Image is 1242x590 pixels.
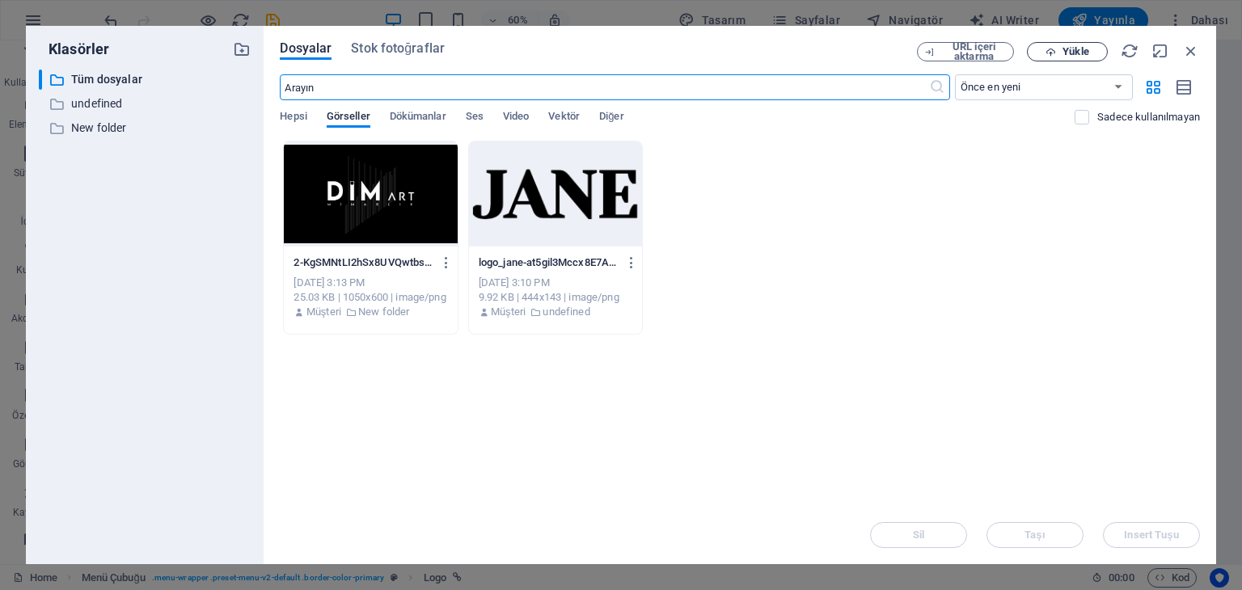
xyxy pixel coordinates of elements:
[1097,110,1200,124] p: Sadece web sitesinde kullanılmayan dosyaları görüntüleyin. Bu oturum sırasında eklenen dosyalar h...
[294,305,447,319] div: Yükleyen:: Müşteri | Klasör: New folder
[71,70,222,89] p: Tüm dosyalar
[917,42,1014,61] button: URL içeri aktarma
[390,107,446,129] span: Dökümanlar
[280,107,306,129] span: Hepsi
[71,95,222,113] p: undefined
[39,39,109,60] p: Klasörler
[306,305,341,319] p: Müşteri
[39,70,42,90] div: ​
[358,305,409,319] p: New folder
[479,305,632,319] div: Yükleyen:: Müşteri | Klasör: undefined
[548,107,580,129] span: Vektör
[294,255,433,270] p: 2-KgSMNtLI2hSx8UVQwtbsKQ.png
[294,276,447,290] div: [DATE] 3:13 PM
[327,107,370,129] span: Görseller
[503,107,529,129] span: Video
[1062,47,1088,57] span: Yükle
[39,118,251,138] div: New folder
[543,305,589,319] p: undefined
[39,94,251,114] div: undefined
[233,40,251,58] i: Yeni klasör oluştur
[71,119,222,137] p: New folder
[1027,42,1108,61] button: Yükle
[491,305,526,319] p: Müşteri
[479,290,632,305] div: 9.92 KB | 444x143 | image/png
[1121,42,1138,60] i: Yeniden Yükle
[294,290,447,305] div: 25.03 KB | 1050x600 | image/png
[479,255,618,270] p: logo_jane-at5gil3Mccx8E7Any0Ld0w.png
[479,276,632,290] div: [DATE] 3:10 PM
[1182,42,1200,60] i: Kapat
[280,39,332,58] span: Dosyalar
[280,74,928,100] input: Arayın
[351,39,445,58] span: Stok fotoğraflar
[466,107,484,129] span: Ses
[1151,42,1169,60] i: Küçült
[599,107,624,129] span: Diğer
[941,42,1007,61] span: URL içeri aktarma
